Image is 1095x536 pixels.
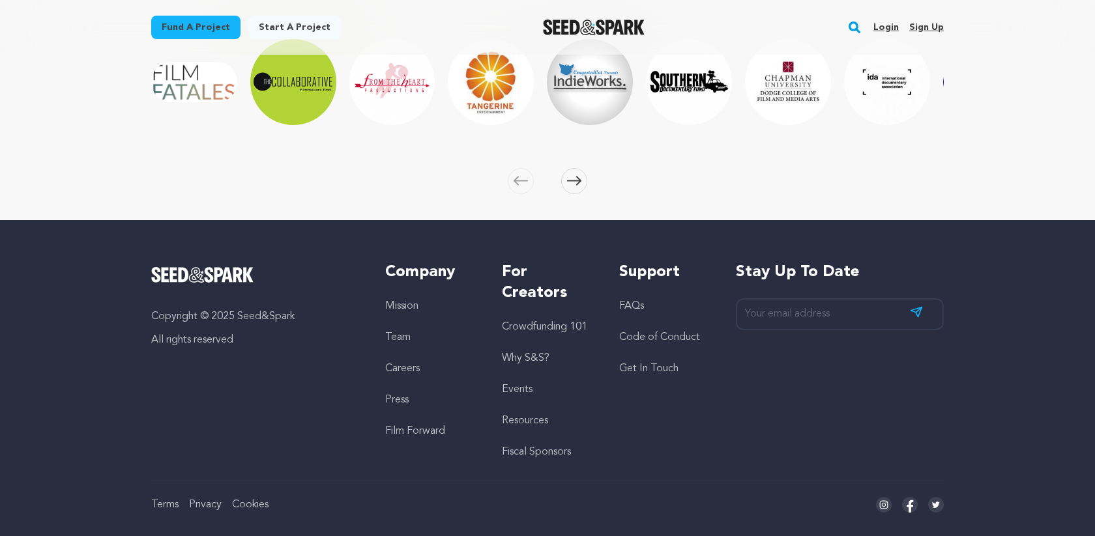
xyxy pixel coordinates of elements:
[385,332,411,343] a: Team
[151,62,237,102] img: Film Fatales
[502,322,587,332] a: Crowdfunding 101
[385,395,409,405] a: Press
[619,262,710,283] h5: Support
[502,262,592,303] h5: For Creators
[349,39,435,125] img: From the Heart Productions
[547,39,633,125] img: IndieWorks
[385,426,445,436] a: Film Forward
[385,262,476,283] h5: Company
[619,301,644,311] a: FAQs
[151,267,254,283] img: Seed&Spark Logo
[151,500,179,510] a: Terms
[619,332,700,343] a: Code of Conduct
[232,500,269,510] a: Cookies
[189,500,222,510] a: Privacy
[248,16,341,39] a: Start a project
[619,363,679,374] a: Get In Touch
[736,298,944,330] input: Your email address
[943,39,1029,125] img: Cinefemme
[502,416,548,426] a: Resources
[745,39,831,125] img: Dodge College of Film and Media Arts at Chapman University
[736,262,944,283] h5: Stay up to date
[873,17,899,38] a: Login
[502,384,533,395] a: Events
[385,301,418,311] a: Mission
[151,267,359,283] a: Seed&Spark Homepage
[448,39,534,125] img: Tangerine Entertainment
[151,16,241,39] a: Fund a project
[502,353,549,363] a: Why S&S?
[844,39,930,125] img: International Documentary Association
[250,39,336,125] img: The Film Collaborative
[909,17,944,38] a: Sign up
[385,363,420,374] a: Careers
[543,20,645,35] a: Seed&Spark Homepage
[543,20,645,35] img: Seed&Spark Logo Dark Mode
[151,309,359,324] p: Copyright © 2025 Seed&Spark
[502,447,571,457] a: Fiscal Sponsors
[151,332,359,348] p: All rights reserved
[646,39,732,125] img: Southern Documentary Fund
